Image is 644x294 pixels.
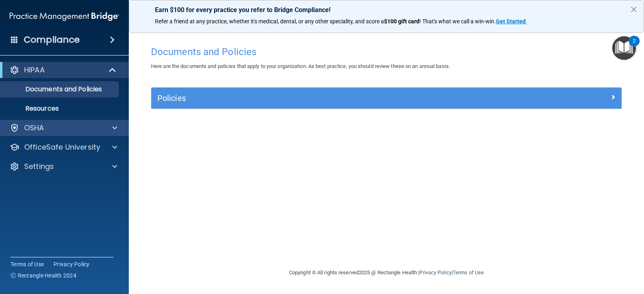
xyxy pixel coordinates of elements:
a: OSHA [10,123,117,133]
a: OfficeSafe University [10,142,117,152]
a: Terms of Use [10,260,44,268]
span: Refer a friend at any practice, whether it's medical, dental, or any other speciality, and score a [155,18,384,25]
div: 2 [633,41,636,51]
button: Open Resource Center, 2 new notifications [612,36,636,60]
a: Get Started [496,18,527,25]
p: Earn $100 for every practice you refer to Bridge Compliance! [155,6,618,14]
p: OSHA [24,123,44,133]
a: Policies [157,92,615,105]
p: HIPAA [24,65,45,75]
span: Here are the documents and policies that apply to your organization. As best practice, you should... [151,63,450,69]
a: Privacy Policy [419,269,451,275]
h5: Policies [157,94,498,103]
a: Privacy Policy [54,260,90,268]
p: Settings [24,162,54,171]
strong: Get Started [496,18,526,25]
a: Settings [10,162,117,171]
strong: $100 gift card [384,18,419,25]
p: OfficeSafe University [24,142,100,152]
a: HIPAA [10,65,117,75]
h4: Documents and Policies [151,47,622,57]
button: Close [630,3,638,16]
span: ! That's what we call a win-win. [419,18,496,25]
div: Copyright © All rights reserved 2025 @ Rectangle Health | | [239,260,533,286]
img: PMB logo [10,8,119,25]
span: Ⓒ Rectangle Health 2024 [10,271,76,280]
h4: Compliance [24,34,80,45]
p: Resources [5,105,115,113]
a: Terms of Use [453,269,484,275]
p: Documents and Policies [5,85,115,93]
